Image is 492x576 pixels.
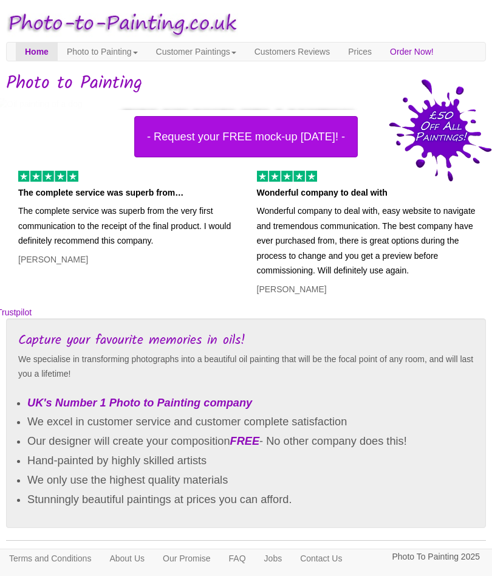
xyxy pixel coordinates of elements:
[27,451,474,471] li: Hand-painted by highly skilled artists
[18,352,474,382] p: We specialise in transforming photographs into a beautiful oil painting that will be the focal po...
[257,171,317,182] img: 5 of out 5 stars
[27,490,474,510] li: Stunningly beautiful paintings at prices you can afford.
[18,171,78,182] img: 5 of out 5 stars
[27,471,474,490] li: We only use the highest quality materials
[6,74,486,94] h1: Photo to Painting
[291,549,351,567] a: Contact Us
[18,204,239,249] p: The complete service was superb from the very first communication to the receipt of the final pro...
[389,79,492,182] img: 50 pound price drop
[257,204,477,278] p: Wonderful company to deal with, easy website to navigate and tremendous communication. The best c...
[381,43,443,61] a: Order Now!
[230,435,260,447] em: FREE
[257,185,477,201] p: Wonderful company to deal with
[27,397,252,409] em: UK's Number 1 Photo to Painting company
[18,185,239,201] p: The complete service was superb from…
[16,43,58,61] a: Home
[134,116,358,157] button: - Request your FREE mock-up [DATE]! -
[27,413,474,432] li: We excel in customer service and customer complete satisfaction
[18,334,474,348] h3: Capture your favourite memories in oils!
[339,43,381,61] a: Prices
[27,432,474,451] li: Our designer will create your composition - No other company does this!
[257,282,477,297] p: [PERSON_NAME]
[154,549,220,567] a: Our Promise
[100,549,154,567] a: About Us
[58,43,147,61] a: Photo to Painting
[147,43,245,61] a: Customer Paintings
[121,106,352,133] div: Turn any photo into a painting!
[18,252,239,267] p: [PERSON_NAME]
[220,549,255,567] a: FAQ
[245,43,339,61] a: Customers Reviews
[255,549,292,567] a: Jobs
[392,549,480,564] p: Photo To Painting 2025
